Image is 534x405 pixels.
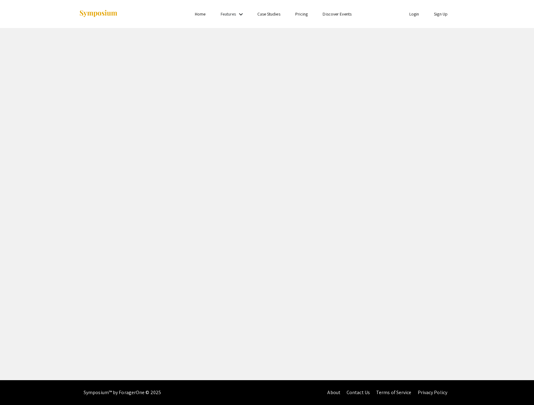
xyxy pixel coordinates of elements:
a: About [327,389,340,396]
a: Case Studies [257,11,280,17]
a: Home [195,11,205,17]
mat-icon: Expand Features list [237,11,245,18]
a: Terms of Service [376,389,412,396]
a: Sign Up [434,11,448,17]
div: Symposium™ by ForagerOne © 2025 [84,380,161,405]
a: Login [409,11,419,17]
a: Discover Events [323,11,352,17]
a: Contact Us [347,389,370,396]
a: Features [221,11,236,17]
a: Privacy Policy [418,389,447,396]
a: Pricing [295,11,308,17]
img: Symposium by ForagerOne [79,10,118,18]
